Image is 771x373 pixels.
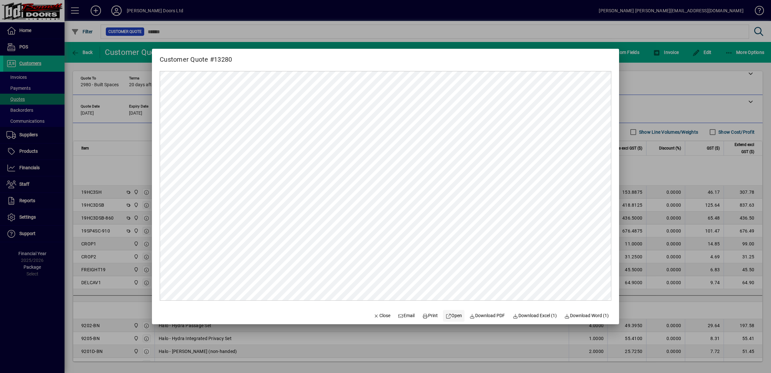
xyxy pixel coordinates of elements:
button: Close [371,310,393,322]
span: Open [446,312,462,319]
span: Close [374,312,390,319]
span: Email [398,312,415,319]
a: Open [443,310,465,322]
span: Download Word (1) [565,312,609,319]
h2: Customer Quote #13280 [152,49,240,65]
button: Print [420,310,440,322]
button: Download Excel (1) [510,310,559,322]
button: Download Word (1) [562,310,612,322]
span: Download PDF [470,312,505,319]
span: Download Excel (1) [513,312,557,319]
a: Download PDF [467,310,508,322]
span: Print [422,312,438,319]
button: Email [396,310,417,322]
